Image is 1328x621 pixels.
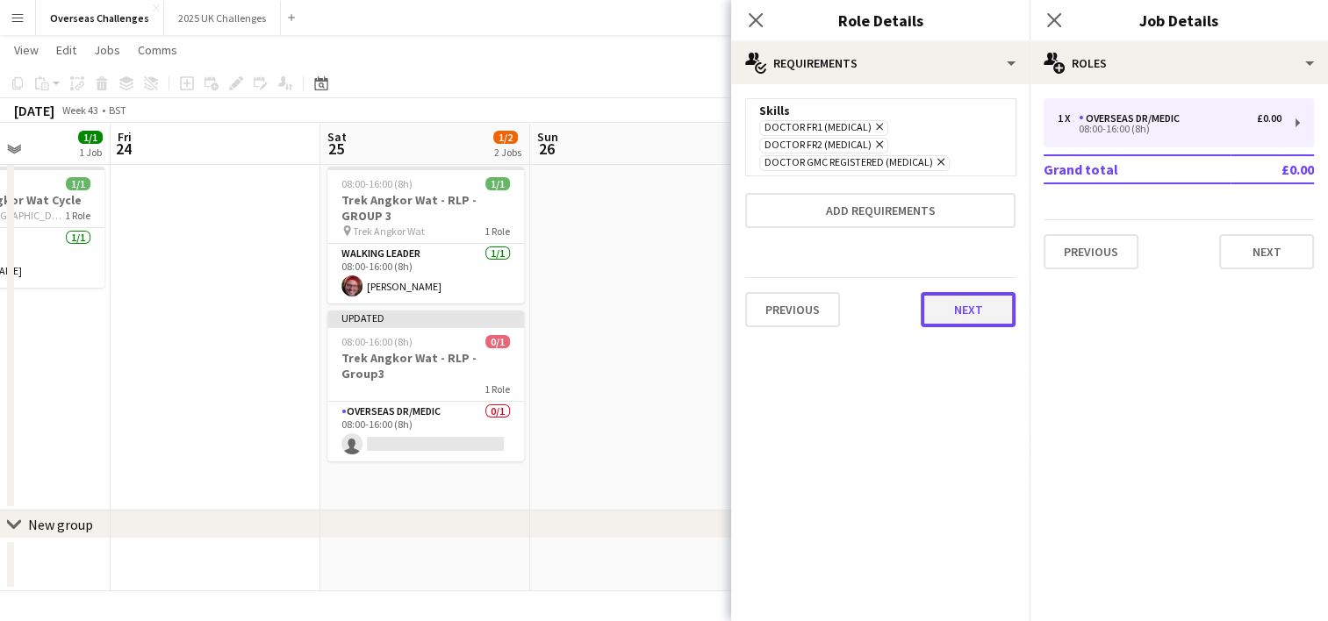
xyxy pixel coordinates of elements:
[118,129,132,145] span: Fri
[327,310,524,325] div: Updated
[14,102,54,119] div: [DATE]
[921,292,1016,327] button: Next
[325,139,347,159] span: 25
[327,129,347,145] span: Sat
[327,310,524,461] app-job-card: Updated08:00-16:00 (8h)0/1Trek Angkor Wat - RLP - Group31 RoleOverseas Dr/Medic0/108:00-16:00 (8h)
[115,139,132,159] span: 24
[327,350,524,382] h3: Trek Angkor Wat - RLP - Group3
[79,146,102,159] div: 1 Job
[745,193,1016,228] button: Add requirements
[94,42,120,58] span: Jobs
[494,146,521,159] div: 2 Jobs
[341,177,413,190] span: 08:00-16:00 (8h)
[353,225,425,238] span: Trek Angkor Wat
[327,167,524,303] app-job-card: 08:00-16:00 (8h)1/1Trek Angkor Wat - RLP - GROUP 3 Trek Angkor Wat1 RoleWalking Leader1/108:00-16...
[537,129,558,145] span: Sun
[14,42,39,58] span: View
[535,139,558,159] span: 26
[731,9,1030,32] h3: Role Details
[164,1,281,35] button: 2025 UK Challenges
[78,131,103,144] span: 1/1
[745,292,840,327] button: Previous
[138,42,177,58] span: Comms
[36,1,164,35] button: Overseas Challenges
[493,131,518,144] span: 1/2
[58,103,102,117] span: Week 43
[731,42,1030,84] div: Requirements
[764,139,872,153] span: Doctor FR2 (Medical)
[131,39,184,61] a: Comms
[65,209,90,222] span: 1 Role
[56,42,76,58] span: Edit
[1030,9,1328,32] h3: Job Details
[485,335,510,348] span: 0/1
[327,244,524,303] app-card-role: Walking Leader1/108:00-16:00 (8h)[PERSON_NAME]
[109,103,126,117] div: BST
[1079,112,1187,125] div: Overseas Dr/Medic
[759,103,1001,118] div: Skills
[485,382,510,396] span: 1 Role
[485,177,510,190] span: 1/1
[28,516,93,533] div: New group
[1044,234,1138,269] button: Previous
[1231,155,1314,183] td: £0.00
[341,335,413,348] span: 08:00-16:00 (8h)
[1058,112,1079,125] div: 1 x
[1219,234,1314,269] button: Next
[1030,42,1328,84] div: Roles
[764,121,872,135] span: Doctor FR1 (Medical)
[327,402,524,461] app-card-role: Overseas Dr/Medic0/108:00-16:00 (8h)
[49,39,83,61] a: Edit
[7,39,46,61] a: View
[1044,155,1231,183] td: Grand total
[87,39,127,61] a: Jobs
[764,156,933,170] span: Doctor GMC Registered (Medical)
[66,177,90,190] span: 1/1
[485,225,510,238] span: 1 Role
[1257,112,1281,125] div: £0.00
[327,192,524,224] h3: Trek Angkor Wat - RLP - GROUP 3
[1058,125,1281,133] div: 08:00-16:00 (8h)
